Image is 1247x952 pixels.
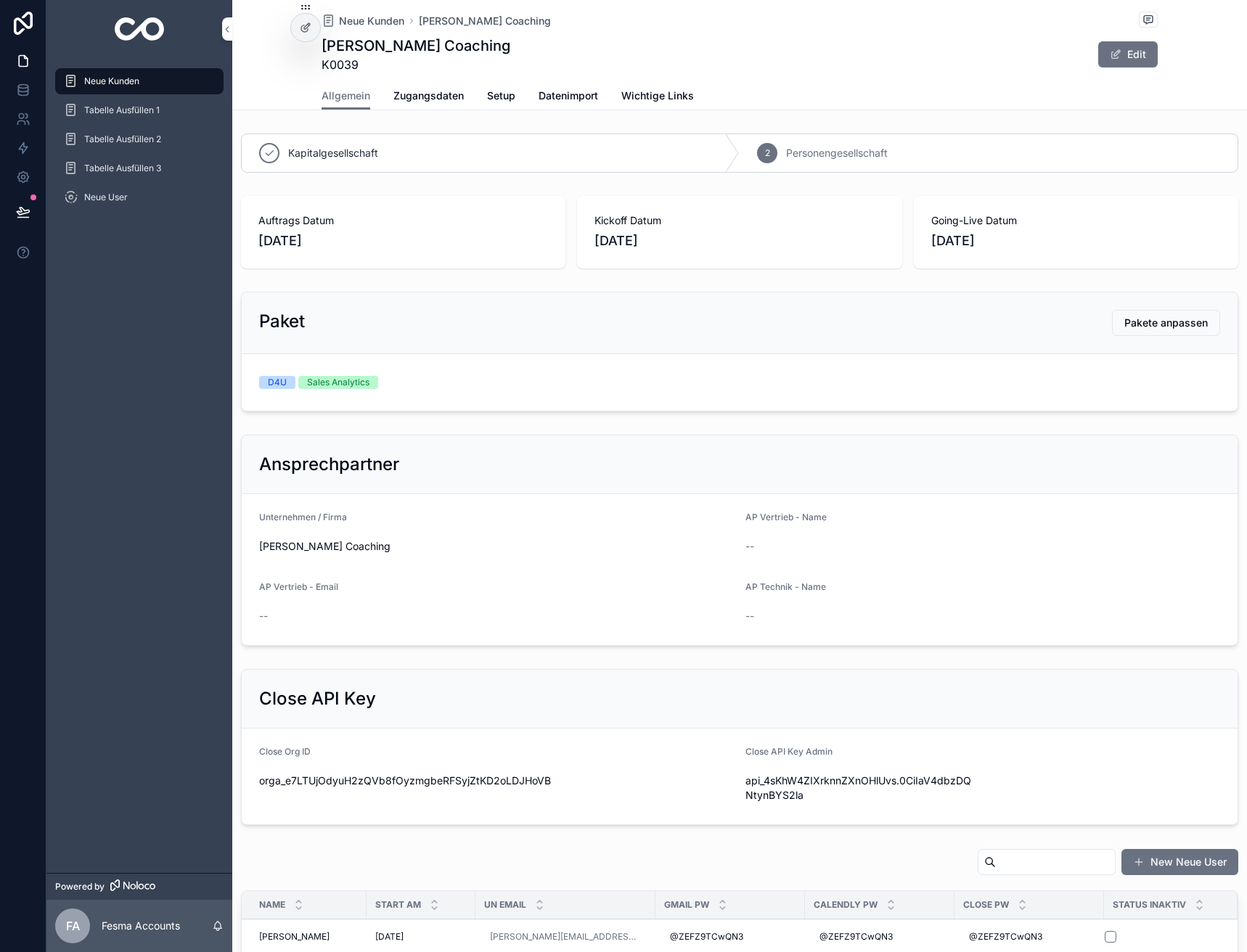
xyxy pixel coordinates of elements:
[393,89,464,103] span: Zugangsdaten
[322,14,404,28] a: Neue Kunden
[484,925,647,948] a: [PERSON_NAME][EMAIL_ADDRESS][DOMAIN_NAME]
[375,931,404,943] span: [DATE]
[786,146,888,160] span: Personengesellschaft
[745,539,754,554] span: --
[814,925,946,948] a: @ZEFZ9TCwQN3
[963,899,1009,911] span: Close Pw
[931,231,1221,251] span: [DATE]
[814,899,878,911] span: Calendly Pw
[1113,899,1186,911] span: Status Inaktiv
[963,925,1095,948] a: @ZEFZ9TCwQN3
[594,213,884,228] span: Kickoff Datum
[339,14,404,28] span: Neue Kunden
[259,512,347,522] span: Unternehmen / Firma
[765,147,770,159] span: 2
[1098,41,1158,67] button: Edit
[539,89,598,103] span: Datenimport
[55,184,224,210] a: Neue User
[259,539,734,554] span: [PERSON_NAME] Coaching
[259,773,734,788] span: orga_e7LTUjOdyuH2zQVb8fOyzmgbeRFSyjZtKD2oLDJHoVB
[487,89,515,103] span: Setup
[259,453,399,476] h2: Ansprechpartner
[84,192,128,203] span: Neue User
[259,931,358,943] a: [PERSON_NAME]
[419,14,551,28] a: [PERSON_NAME] Coaching
[484,899,526,911] span: UN Email
[539,83,598,112] a: Datenimport
[621,83,694,112] a: Wichtige Links
[258,213,548,228] span: Auftrags Datum
[969,931,1042,943] span: @ZEFZ9TCwQN3
[259,746,311,757] span: Close Org ID
[322,56,510,73] span: K0039
[46,873,232,900] a: Powered by
[393,83,464,112] a: Zugangsdaten
[745,512,827,522] span: AP Vertrieb - Name
[55,881,105,892] span: Powered by
[487,83,515,112] a: Setup
[664,899,709,911] span: Gmail Pw
[322,89,370,103] span: Allgemein
[55,68,224,94] a: Neue Kunden
[55,155,224,181] a: Tabelle Ausfüllen 3
[259,581,338,592] span: AP Vertrieb - Email
[819,931,893,943] span: @ZEFZ9TCwQN3
[1121,849,1238,875] button: New Neue User
[84,163,161,174] span: Tabelle Ausfüllen 3
[66,917,80,935] span: FA
[84,104,160,116] span: Tabelle Ausfüllen 1
[322,83,370,110] a: Allgemein
[375,931,467,943] a: [DATE]
[490,931,641,943] a: [PERSON_NAME][EMAIL_ADDRESS][DOMAIN_NAME]
[55,126,224,152] a: Tabelle Ausfüllen 2
[55,97,224,123] a: Tabelle Ausfüllen 1
[745,746,833,757] span: Close API Key Admin
[115,17,165,41] img: App logo
[621,89,694,103] span: Wichtige Links
[664,925,796,948] a: @ZEFZ9TCwQN3
[1112,310,1220,336] button: Pakete anpassen
[268,376,287,389] div: D4U
[259,899,285,911] span: Name
[745,609,754,623] span: --
[259,931,330,943] span: [PERSON_NAME]
[594,231,884,251] span: [DATE]
[375,899,421,911] span: Start am
[1124,316,1208,330] span: Pakete anpassen
[931,213,1221,228] span: Going-Live Datum
[745,773,977,803] span: api_4sKhW4ZIXrknnZXnOHlUvs.0CiIaV4dbzDQNtynBYS2la
[288,146,378,160] span: Kapitalgesellschaft
[745,581,826,592] span: AP Technik - Name
[102,919,180,933] p: Fesma Accounts
[259,687,376,710] h2: Close API Key
[259,310,305,333] h2: Paket
[46,58,232,229] div: scrollable content
[84,134,161,145] span: Tabelle Ausfüllen 2
[322,36,510,56] h1: [PERSON_NAME] Coaching
[307,376,369,389] div: Sales Analytics
[84,75,139,87] span: Neue Kunden
[670,931,743,943] span: @ZEFZ9TCwQN3
[258,231,548,251] span: [DATE]
[259,609,268,623] span: --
